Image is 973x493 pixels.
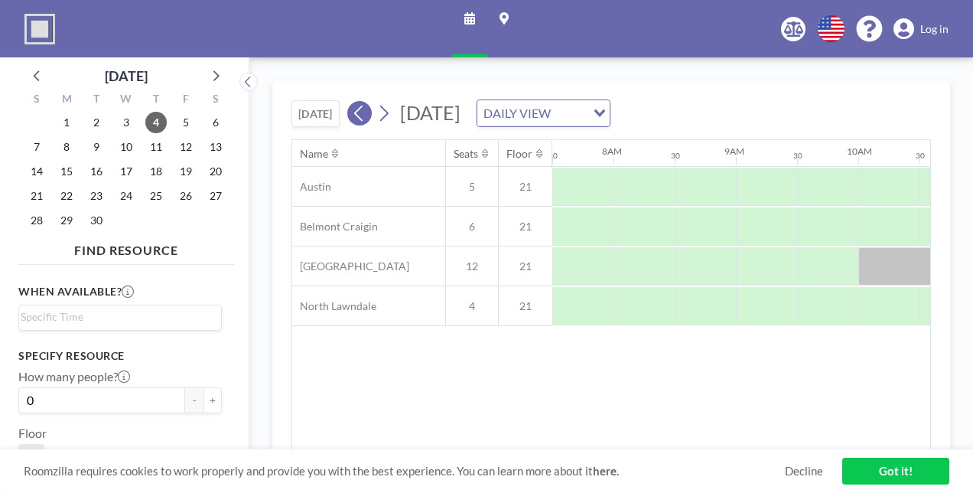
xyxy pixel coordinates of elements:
[454,147,478,161] div: Seats
[793,151,802,161] div: 30
[52,90,82,110] div: M
[291,100,340,127] button: [DATE]
[205,112,226,133] span: Saturday, September 6, 2025
[26,136,47,158] span: Sunday, September 7, 2025
[893,18,949,40] a: Log in
[785,464,823,478] a: Decline
[300,147,328,161] div: Name
[602,145,622,157] div: 8AM
[56,185,77,207] span: Monday, September 22, 2025
[175,185,197,207] span: Friday, September 26, 2025
[499,260,552,273] span: 21
[56,161,77,182] span: Monday, September 15, 2025
[18,369,130,384] label: How many people?
[292,180,331,194] span: Austin
[26,161,47,182] span: Sunday, September 14, 2025
[86,136,107,158] span: Tuesday, September 9, 2025
[86,112,107,133] span: Tuesday, September 2, 2025
[842,458,949,485] a: Got it!
[916,151,925,161] div: 30
[18,349,222,363] h3: Specify resource
[506,147,532,161] div: Floor
[555,103,584,123] input: Search for option
[920,22,949,36] span: Log in
[18,237,234,258] h4: FIND RESOURCE
[56,210,77,231] span: Monday, September 29, 2025
[145,161,167,182] span: Thursday, September 18, 2025
[292,260,409,273] span: [GEOGRAPHIC_DATA]
[141,90,171,110] div: T
[18,426,47,441] label: Floor
[105,65,148,87] div: [DATE]
[205,185,226,207] span: Saturday, September 27, 2025
[724,145,744,157] div: 9AM
[477,100,610,126] div: Search for option
[499,180,552,194] span: 21
[292,299,376,313] span: North Lawndale
[21,309,213,325] input: Search for option
[175,112,197,133] span: Friday, September 5, 2025
[446,180,498,194] span: 5
[185,387,203,413] button: -
[205,136,226,158] span: Saturday, September 13, 2025
[446,299,498,313] span: 4
[86,161,107,182] span: Tuesday, September 16, 2025
[145,136,167,158] span: Thursday, September 11, 2025
[205,161,226,182] span: Saturday, September 20, 2025
[145,185,167,207] span: Thursday, September 25, 2025
[175,136,197,158] span: Friday, September 12, 2025
[112,90,142,110] div: W
[86,185,107,207] span: Tuesday, September 23, 2025
[116,136,137,158] span: Wednesday, September 10, 2025
[847,145,872,157] div: 10AM
[116,112,137,133] span: Wednesday, September 3, 2025
[56,136,77,158] span: Monday, September 8, 2025
[145,112,167,133] span: Thursday, September 4, 2025
[200,90,230,110] div: S
[22,90,52,110] div: S
[19,305,221,328] div: Search for option
[671,151,680,161] div: 30
[26,185,47,207] span: Sunday, September 21, 2025
[292,220,378,233] span: Belmont Craigin
[446,260,498,273] span: 12
[593,464,619,478] a: here.
[26,210,47,231] span: Sunday, September 28, 2025
[56,112,77,133] span: Monday, September 1, 2025
[400,101,460,124] span: [DATE]
[24,14,55,44] img: organization-logo
[499,299,552,313] span: 21
[86,210,107,231] span: Tuesday, September 30, 2025
[548,151,558,161] div: 30
[480,103,554,123] span: DAILY VIEW
[446,220,498,233] span: 6
[24,464,785,478] span: Roomzilla requires cookies to work properly and provide you with the best experience. You can lea...
[116,161,137,182] span: Wednesday, September 17, 2025
[203,387,222,413] button: +
[171,90,200,110] div: F
[499,220,552,233] span: 21
[116,185,137,207] span: Wednesday, September 24, 2025
[82,90,112,110] div: T
[175,161,197,182] span: Friday, September 19, 2025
